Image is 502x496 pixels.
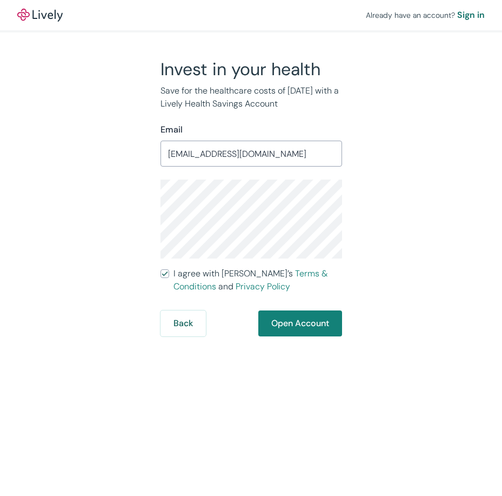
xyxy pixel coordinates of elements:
[160,84,342,110] p: Save for the healthcare costs of [DATE] with a Lively Health Savings Account
[173,267,342,293] span: I agree with [PERSON_NAME]’s and
[366,9,485,22] div: Already have an account?
[236,281,290,292] a: Privacy Policy
[457,9,485,22] a: Sign in
[160,58,342,80] h2: Invest in your health
[258,310,342,336] button: Open Account
[17,9,63,22] img: Lively
[160,123,183,136] label: Email
[160,310,206,336] button: Back
[17,9,63,22] a: LivelyLively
